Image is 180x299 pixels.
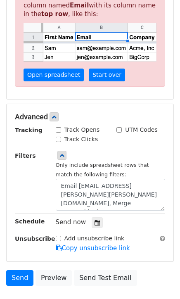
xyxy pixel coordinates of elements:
strong: Tracking [15,127,43,133]
strong: Unsubscribe [15,235,55,242]
strong: top row [41,10,68,18]
a: Start over [89,69,125,81]
a: Send [6,270,33,286]
img: google_sheets_email_column-fe0440d1484b1afe603fdd0efe349d91248b687ca341fa437c667602712cb9b1.png [24,23,156,62]
strong: Email [70,2,89,9]
a: Open spreadsheet [24,69,84,81]
small: Only include spreadsheet rows that match the following filters: [56,162,149,178]
label: Track Clicks [64,135,98,144]
label: Add unsubscribe link [64,234,125,243]
a: Preview [36,270,72,286]
a: Copy unsubscribe link [56,244,130,252]
h5: Advanced [15,112,165,121]
strong: Schedule [15,218,45,225]
label: UTM Codes [125,126,157,134]
span: Send now [56,218,86,226]
a: Send Test Email [74,270,137,286]
iframe: Chat Widget [139,259,180,299]
label: Track Opens [64,126,100,134]
strong: Filters [15,152,36,159]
